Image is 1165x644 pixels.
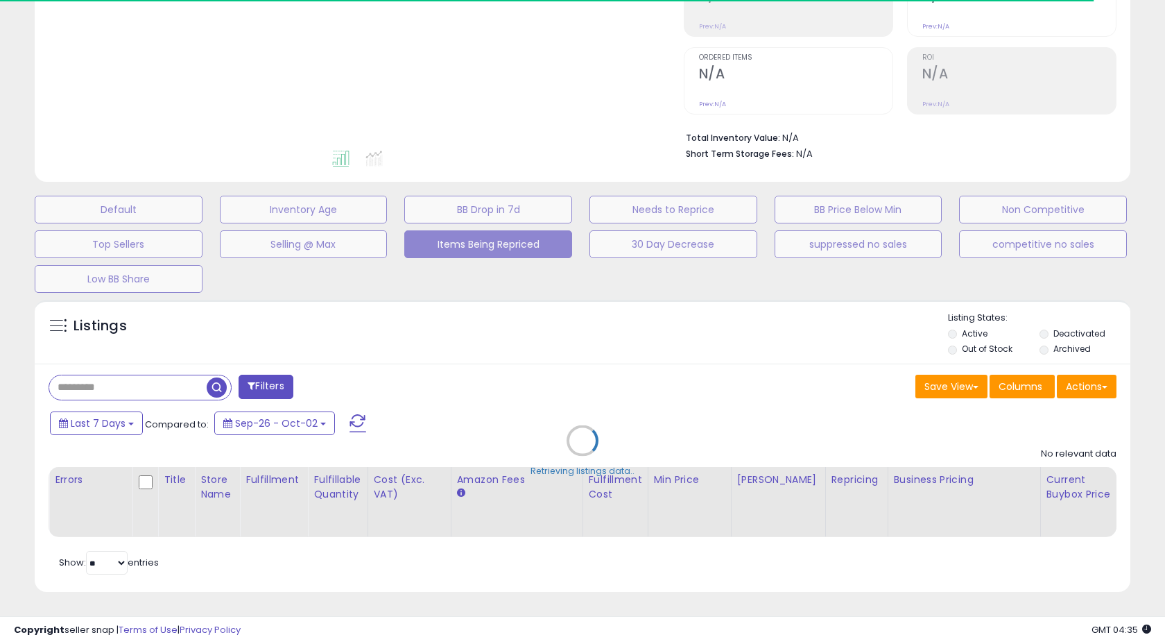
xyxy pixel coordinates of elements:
strong: Copyright [14,623,64,636]
button: Needs to Reprice [589,196,757,223]
small: Prev: N/A [922,22,949,31]
h2: N/A [922,66,1116,85]
b: Short Term Storage Fees: [686,148,794,160]
a: Privacy Policy [180,623,241,636]
button: Inventory Age [220,196,388,223]
a: Terms of Use [119,623,178,636]
button: Default [35,196,202,223]
button: competitive no sales [959,230,1127,258]
button: Non Competitive [959,196,1127,223]
small: Prev: N/A [699,100,726,108]
h2: N/A [699,66,892,85]
small: Prev: N/A [699,22,726,31]
small: Prev: N/A [922,100,949,108]
span: N/A [796,147,813,160]
button: Items Being Repriced [404,230,572,258]
button: Top Sellers [35,230,202,258]
span: 2025-10-10 04:35 GMT [1091,623,1151,636]
span: Ordered Items [699,54,892,62]
button: BB Price Below Min [775,196,942,223]
span: ROI [922,54,1116,62]
button: BB Drop in 7d [404,196,572,223]
button: Low BB Share [35,265,202,293]
button: suppressed no sales [775,230,942,258]
div: seller snap | | [14,624,241,637]
div: Retrieving listings data.. [530,465,635,477]
button: Selling @ Max [220,230,388,258]
b: Total Inventory Value: [686,132,780,144]
li: N/A [686,128,1106,145]
button: 30 Day Decrease [589,230,757,258]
